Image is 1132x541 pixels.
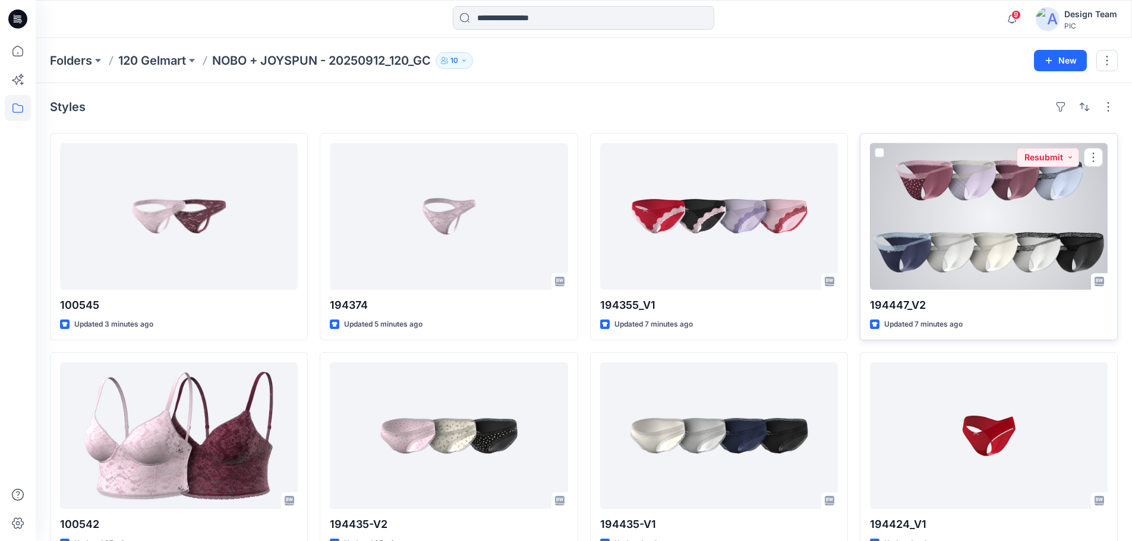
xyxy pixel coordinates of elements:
button: New [1034,50,1087,71]
p: Updated 5 minutes ago [344,318,422,331]
p: Updated 3 minutes ago [74,318,153,331]
button: 10 [436,52,473,69]
p: 100545 [60,297,298,314]
p: 194435-V1 [600,516,838,533]
a: 194447_V2 [870,143,1108,290]
span: 9 [1011,10,1021,20]
a: 194435-V2 [330,362,567,509]
a: 100542 [60,362,298,509]
p: Updated 7 minutes ago [614,318,693,331]
p: 194435-V2 [330,516,567,533]
p: 194424_V1 [870,516,1108,533]
a: 194374 [330,143,567,290]
a: 194435-V1 [600,362,838,509]
p: 194374 [330,297,567,314]
div: Design Team [1064,7,1117,21]
a: Folders [50,52,92,69]
div: PIC [1064,21,1117,30]
p: 194447_V2 [870,297,1108,314]
p: Updated 7 minutes ago [884,318,963,331]
a: 120 Gelmart [118,52,186,69]
img: avatar [1036,7,1060,31]
a: 194424_V1 [870,362,1108,509]
p: 10 [450,54,458,67]
p: 194355_V1 [600,297,838,314]
a: 194355_V1 [600,143,838,290]
p: 100542 [60,516,298,533]
a: 100545 [60,143,298,290]
p: NOBO + JOYSPUN - 20250912_120_GC [212,52,431,69]
h4: Styles [50,100,86,114]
